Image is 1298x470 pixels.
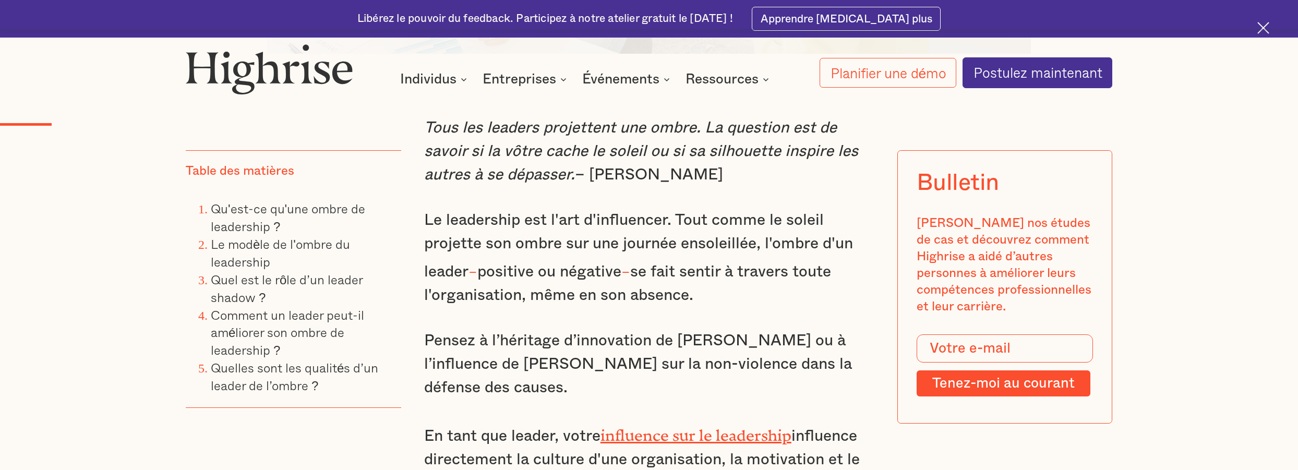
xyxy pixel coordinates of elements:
[575,167,723,183] font: – [PERSON_NAME]
[917,171,999,195] font: Bulletin
[686,73,759,86] font: Ressources
[483,73,556,86] font: Entreprises
[211,234,350,271] a: Le modèle de l'ombre du leadership
[211,358,378,395] a: Quelles sont les qualités d’un leader de l’ombre ?
[831,62,947,83] font: Planifier une démo
[186,165,294,177] font: Table des matières
[483,73,570,86] div: Entreprises
[400,73,456,86] font: Individus
[582,73,659,86] font: Événements
[424,428,600,444] font: En tant que leader, votre
[477,264,621,280] font: positive ou négative
[186,44,353,94] img: Logo de gratte-ciel
[917,370,1090,396] input: Tenez-moi au courant
[820,58,956,88] a: Planifier une démo
[582,73,673,86] div: Événements
[468,262,477,272] font: –
[400,73,470,86] div: Individus
[211,270,363,307] a: Quel est le rôle d’un leader shadow ?
[211,305,364,359] a: Comment un leader peut-il améliorer son ombre de leadership ?
[973,62,1102,83] font: Postulez maintenant
[621,262,630,272] font: –
[686,73,772,86] div: Ressources
[424,120,858,183] font: Tous les leaders projettent une ombre. La question est de savoir si la vôtre cache le soleil ou s...
[424,212,853,280] font: Le leadership est l'art d'influencer. Tout comme le soleil projette son ombre sur une journée ens...
[600,426,791,437] a: influence sur le leadership
[917,334,1093,396] form: Formulaire modal
[917,334,1093,363] input: Votre e-mail
[211,199,365,236] a: Qu'est-ce qu'une ombre de leadership ?
[963,57,1112,88] a: Postulez maintenant
[917,217,1091,313] font: [PERSON_NAME] nos études de cas et découvrez comment Highrise a aidé d’autres personnes à amélior...
[424,333,852,395] font: Pensez à l’héritage d’innovation de [PERSON_NAME] ou à l’influence de [PERSON_NAME] sur la non-vi...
